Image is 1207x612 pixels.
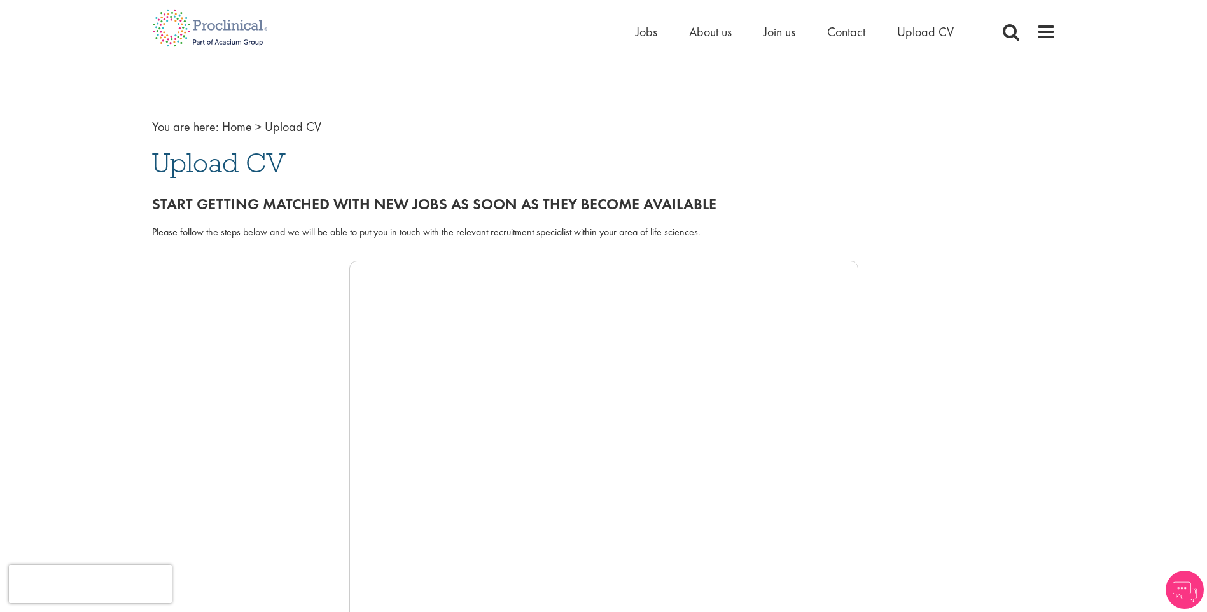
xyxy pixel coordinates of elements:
[636,24,657,40] a: Jobs
[222,118,252,135] a: breadcrumb link
[897,24,954,40] a: Upload CV
[9,565,172,603] iframe: reCAPTCHA
[689,24,732,40] a: About us
[265,118,321,135] span: Upload CV
[1166,571,1204,609] img: Chatbot
[152,196,1056,212] h2: Start getting matched with new jobs as soon as they become available
[152,146,286,180] span: Upload CV
[152,225,1056,240] div: Please follow the steps below and we will be able to put you in touch with the relevant recruitme...
[152,118,219,135] span: You are here:
[827,24,865,40] a: Contact
[255,118,262,135] span: >
[764,24,795,40] a: Join us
